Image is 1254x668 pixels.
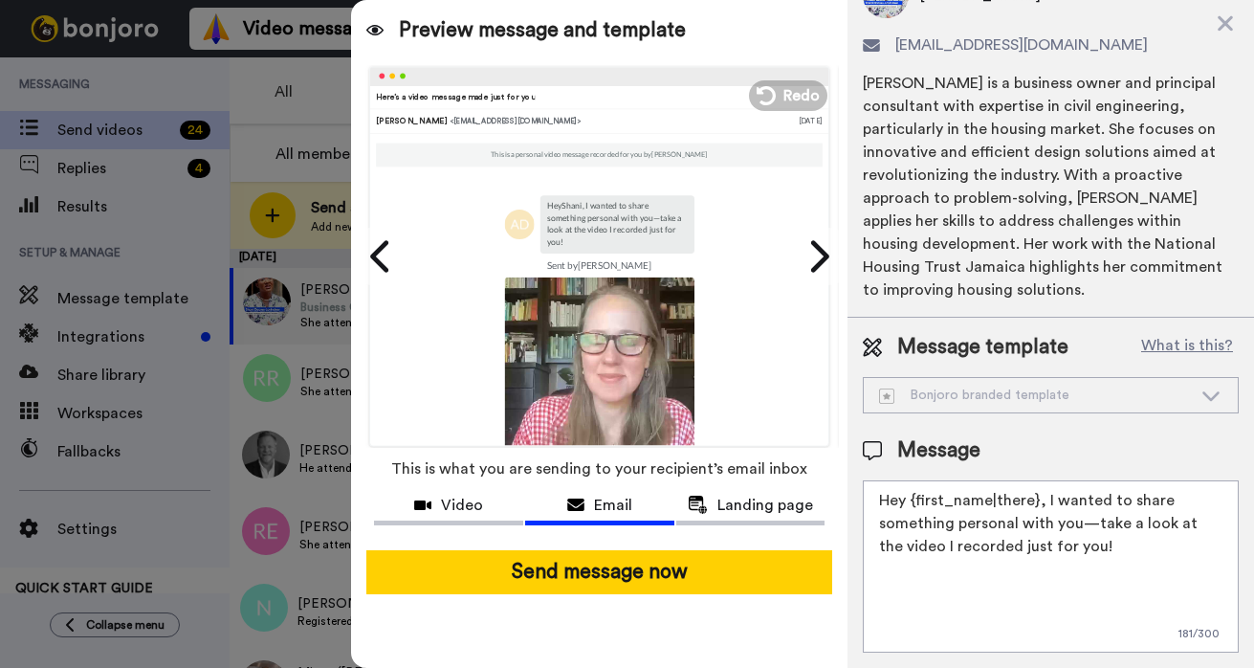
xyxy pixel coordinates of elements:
[391,448,807,490] span: This is what you are sending to your recipient’s email inbox
[504,253,693,277] td: Sent by [PERSON_NAME]
[879,386,1192,405] div: Bonjoro branded template
[504,277,693,466] img: 2Q==
[441,494,483,517] span: Video
[879,389,894,404] img: demo-template.svg
[863,480,1239,653] textarea: Hey {first_name|there}, I wanted to share something personal with you—take a look at the video I ...
[1135,333,1239,362] button: What is this?
[366,550,832,594] button: Send message now
[504,210,534,239] img: ad.png
[547,200,687,248] p: Hey Shani , I wanted to share something personal with you—take a look at the video I recorded jus...
[799,115,823,126] div: [DATE]
[897,436,980,465] span: Message
[717,494,813,517] span: Landing page
[863,72,1239,301] div: [PERSON_NAME] is a business owner and principal consultant with expertise in civil engineering, p...
[491,150,708,160] p: This is a personal video message recorded for you by [PERSON_NAME]
[897,333,1068,362] span: Message template
[376,115,799,126] div: [PERSON_NAME]
[594,494,632,517] span: Email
